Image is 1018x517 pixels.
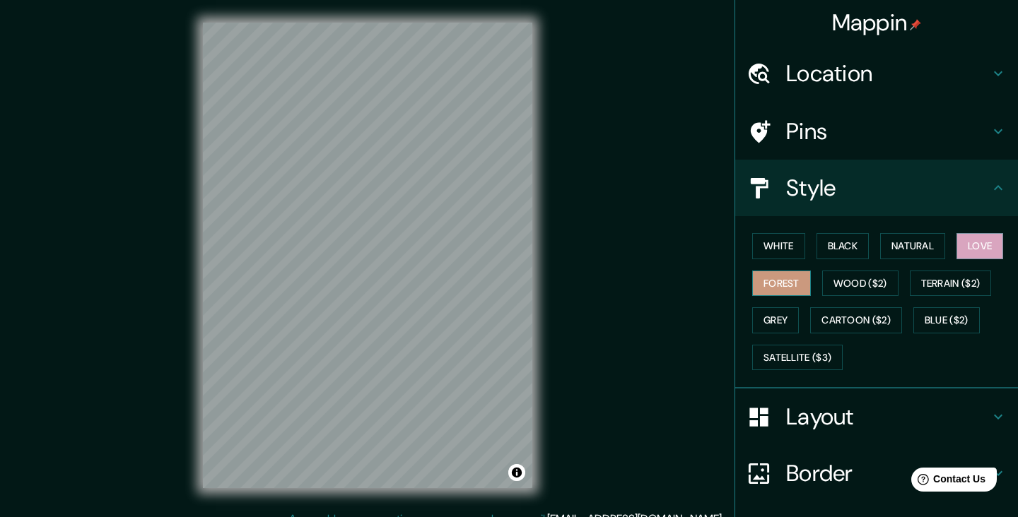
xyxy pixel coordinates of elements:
img: pin-icon.png [910,19,921,30]
h4: Style [786,174,990,202]
button: Love [956,233,1003,259]
button: Cartoon ($2) [810,307,902,333]
div: Style [735,160,1018,216]
button: White [752,233,805,259]
canvas: Map [203,23,532,488]
h4: Layout [786,403,990,431]
h4: Mappin [832,8,922,37]
div: Location [735,45,1018,102]
div: Pins [735,103,1018,160]
div: Layout [735,388,1018,445]
h4: Pins [786,117,990,145]
h4: Border [786,459,990,487]
h4: Location [786,59,990,88]
button: Blue ($2) [913,307,980,333]
button: Natural [880,233,945,259]
div: Border [735,445,1018,501]
button: Forest [752,271,811,297]
button: Wood ($2) [822,271,899,297]
button: Toggle attribution [508,464,525,481]
button: Terrain ($2) [910,271,992,297]
button: Satellite ($3) [752,345,843,371]
iframe: Help widget launcher [892,462,1002,501]
button: Black [817,233,870,259]
button: Grey [752,307,799,333]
